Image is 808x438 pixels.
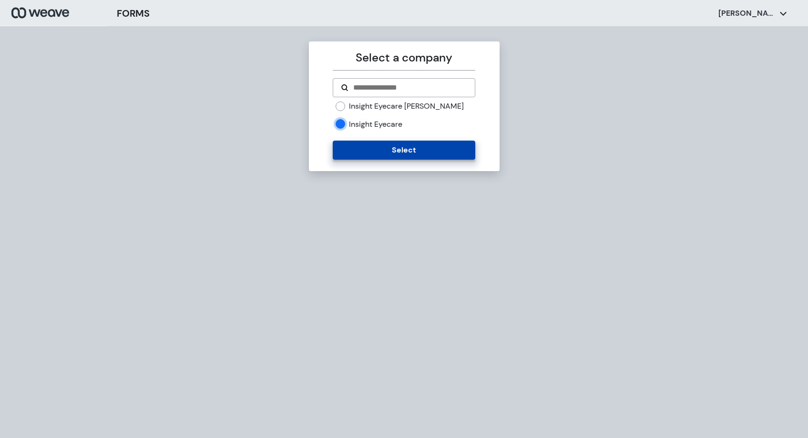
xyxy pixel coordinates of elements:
p: Select a company [333,49,475,66]
p: [PERSON_NAME] [718,8,776,19]
button: Select [333,141,475,160]
label: Insight Eyecare [349,119,402,130]
input: Search [352,82,467,93]
label: Insight Eyecare [PERSON_NAME] [349,101,464,112]
h3: FORMS [117,6,150,20]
